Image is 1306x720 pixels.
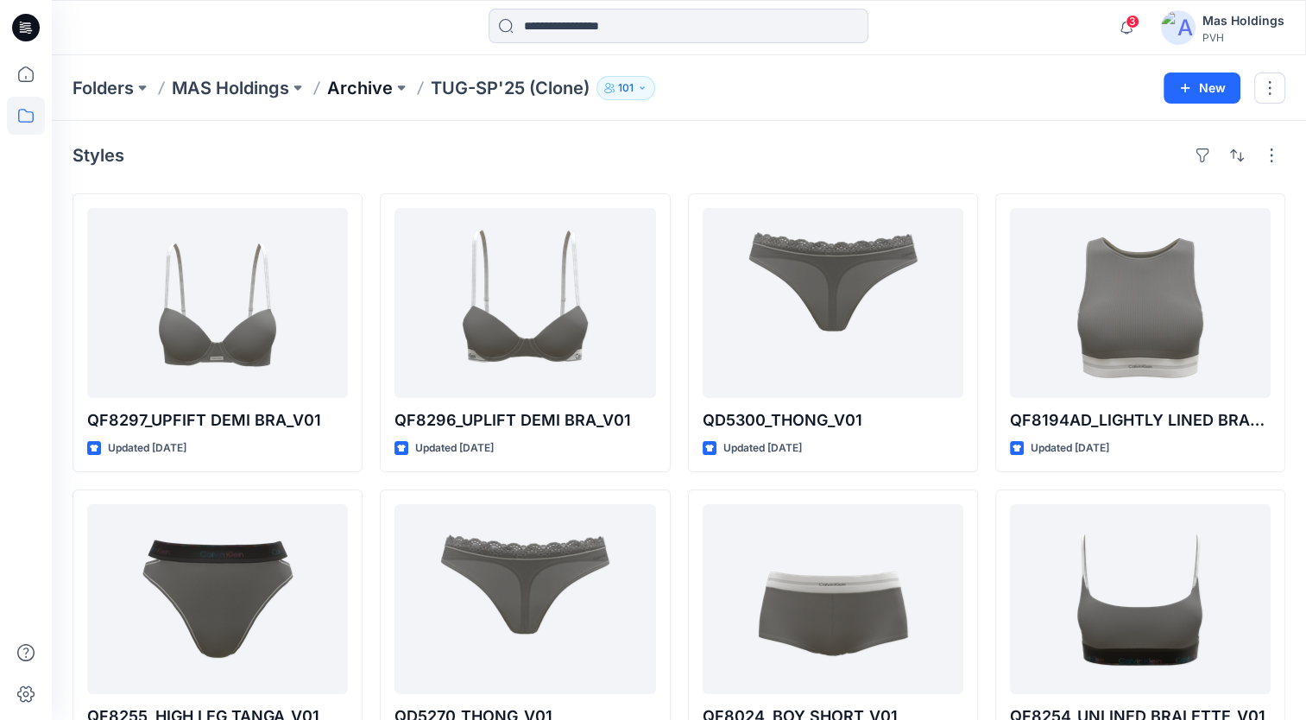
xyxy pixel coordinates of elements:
p: 101 [618,79,634,98]
a: QF8297_UPFIFT DEMI BRA_V01 [87,208,348,398]
p: QF8297_UPFIFT DEMI BRA_V01 [87,408,348,433]
p: QF8194AD_LIGHTLY LINED BRALETTE_V01 [1010,408,1271,433]
a: QD5270_THONG_V01 [394,504,655,694]
p: QD5300_THONG_V01 [703,408,963,433]
h4: Styles [73,145,124,166]
p: Updated [DATE] [723,439,802,458]
button: New [1164,73,1240,104]
a: QD5300_THONG_V01 [703,208,963,398]
a: Archive [327,76,393,100]
p: Updated [DATE] [415,439,494,458]
p: Updated [DATE] [108,439,186,458]
a: QF8296_UPLIFT DEMI BRA_V01 [394,208,655,398]
a: QF8254_UNLINED BRALETTE_V01 [1010,504,1271,694]
div: Mas Holdings [1202,10,1284,31]
a: QF8255_HIGH LEG TANGA_V01 [87,504,348,694]
p: TUG-SP'25 (Clone) [431,76,590,100]
a: QF8194AD_LIGHTLY LINED BRALETTE_V01 [1010,208,1271,398]
a: MAS Holdings [172,76,289,100]
button: 101 [596,76,655,100]
p: QF8296_UPLIFT DEMI BRA_V01 [394,408,655,433]
p: Updated [DATE] [1031,439,1109,458]
span: 3 [1126,15,1139,28]
a: Folders [73,76,134,100]
a: QF8024_BOY SHORT_V01 [703,504,963,694]
div: PVH [1202,31,1284,44]
img: avatar [1161,10,1196,45]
